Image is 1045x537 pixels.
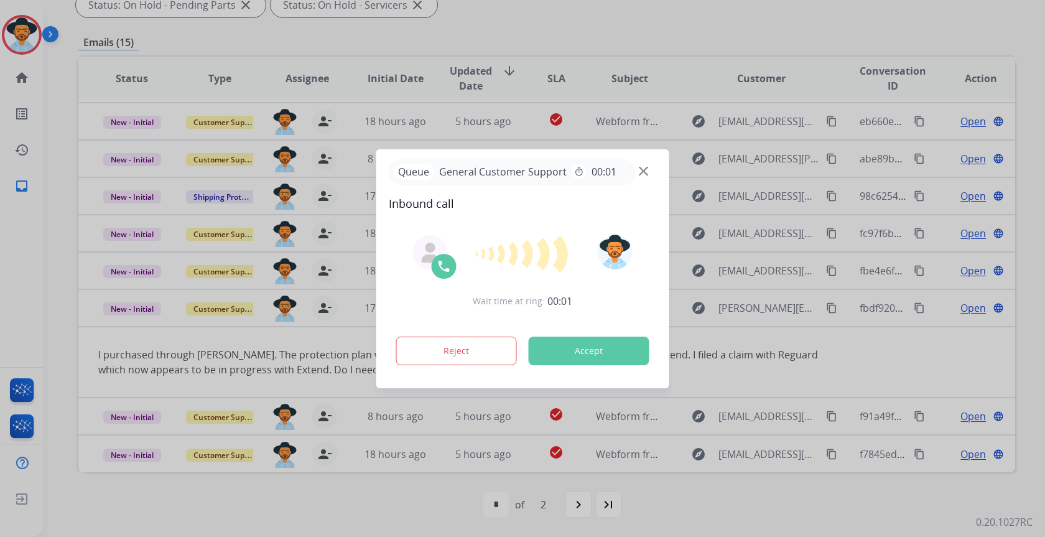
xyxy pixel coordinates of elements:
[639,166,648,175] img: close-button
[434,164,572,179] span: General Customer Support
[437,259,452,274] img: call-icon
[574,167,584,177] mat-icon: timer
[976,515,1033,530] p: 0.20.1027RC
[529,337,649,365] button: Accept
[389,195,657,212] span: Inbound call
[592,164,616,179] span: 00:01
[394,164,434,180] p: Queue
[547,294,572,309] span: 00:01
[473,295,545,307] span: Wait time at ring:
[420,243,440,263] img: agent-avatar
[396,337,517,365] button: Reject
[597,235,632,269] img: avatar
